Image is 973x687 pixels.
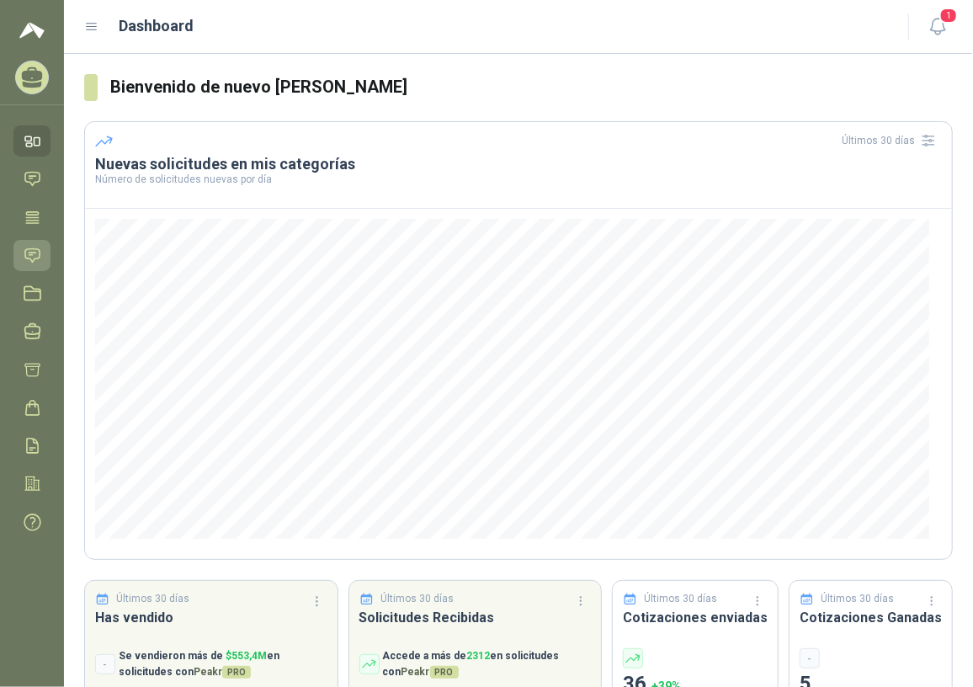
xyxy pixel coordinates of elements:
span: 1 [939,8,958,24]
h3: Bienvenido de nuevo [PERSON_NAME] [111,74,953,100]
p: Accede a más de en solicitudes con [383,648,592,680]
p: Últimos 30 días [645,591,718,607]
span: $ 553,4M [226,650,267,662]
span: 2312 [467,650,491,662]
p: Últimos 30 días [117,591,190,607]
div: - [800,648,820,668]
h3: Nuevas solicitudes en mis categorías [95,154,942,174]
img: Logo peakr [19,20,45,40]
h3: Cotizaciones Ganadas [800,607,942,628]
p: Se vendieron más de en solicitudes con [119,648,327,680]
div: - [95,654,115,674]
span: Peakr [194,666,251,678]
span: PRO [222,666,251,679]
p: Últimos 30 días [821,591,895,607]
h3: Solicitudes Recibidas [359,607,592,628]
p: Número de solicitudes nuevas por día [95,174,942,184]
h3: Has vendido [95,607,327,628]
button: 1 [922,12,953,42]
span: PRO [430,666,459,679]
p: Últimos 30 días [380,591,454,607]
h3: Cotizaciones enviadas [623,607,768,628]
span: Peakr [401,666,459,678]
h1: Dashboard [120,14,194,38]
div: Últimos 30 días [842,127,942,154]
